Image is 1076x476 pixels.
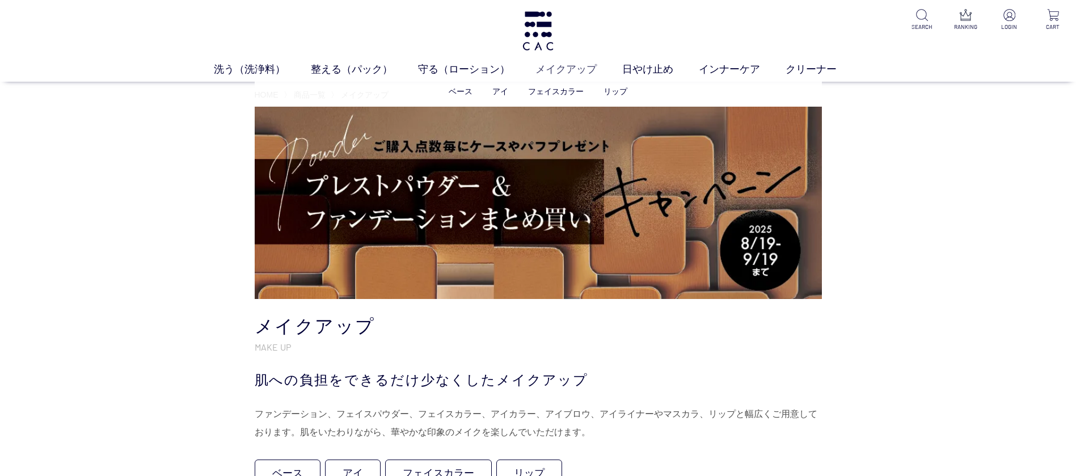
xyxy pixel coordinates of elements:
p: CART [1039,23,1067,31]
a: ベース [449,87,472,96]
a: アイ [492,87,508,96]
p: MAKE UP [255,341,822,353]
a: SEARCH [908,9,936,31]
a: メイクアップ [535,62,622,77]
div: 肌への負担をできるだけ少なくしたメイクアップ [255,370,822,390]
a: クリーナー [786,62,862,77]
a: 守る（ローション） [418,62,535,77]
a: CART [1039,9,1067,31]
img: logo [521,11,555,50]
p: SEARCH [908,23,936,31]
a: インナーケア [699,62,786,77]
a: リップ [604,87,627,96]
p: LOGIN [995,23,1023,31]
a: LOGIN [995,9,1023,31]
p: RANKING [952,23,980,31]
a: 日やけ止め [622,62,699,77]
a: RANKING [952,9,980,31]
h1: メイクアップ [255,314,822,339]
div: ファンデーション、フェイスパウダー、フェイスカラー、アイカラー、アイブロウ、アイライナーやマスカラ、リップと幅広くご用意しております。肌をいたわりながら、華やかな印象のメイクを楽しんでいただけます。 [255,405,822,441]
a: 洗う（洗浄料） [214,62,311,77]
a: フェイスカラー [528,87,584,96]
a: 整える（パック） [311,62,418,77]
